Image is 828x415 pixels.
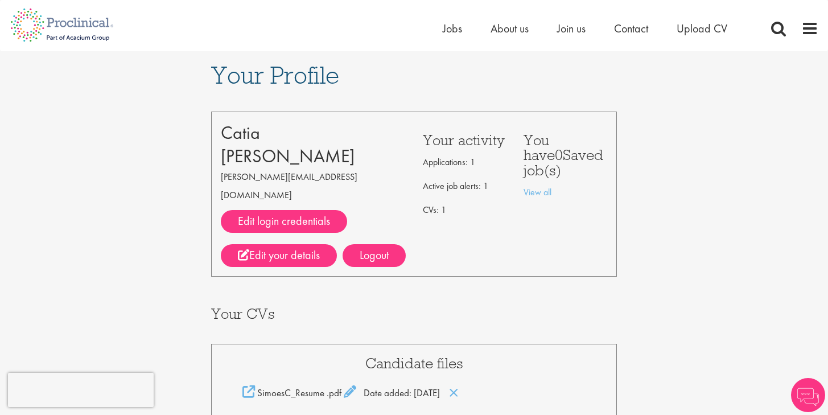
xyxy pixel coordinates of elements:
p: CVs: 1 [423,201,506,219]
p: Applications: 1 [423,153,506,171]
a: Jobs [443,21,462,36]
a: Upload CV [677,21,727,36]
p: Active job alerts: 1 [423,177,506,195]
a: Join us [557,21,586,36]
a: Contact [614,21,648,36]
div: Logout [343,244,406,267]
div: [PERSON_NAME] [221,145,405,168]
a: About us [491,21,529,36]
h3: Your CVs [211,306,617,321]
a: Edit your details [221,244,337,267]
span: 0 [555,145,563,164]
img: Chatbot [791,378,825,412]
h3: Candidate files [234,356,594,371]
p: [PERSON_NAME][EMAIL_ADDRESS][DOMAIN_NAME] [221,168,405,204]
div: Catia [221,121,405,145]
h3: Your activity [423,133,506,147]
span: Your Profile [211,60,339,91]
iframe: reCAPTCHA [8,373,154,407]
h3: You have Saved job(s) [524,133,607,178]
span: .pdf [327,387,341,399]
a: View all [524,186,551,198]
div: Date added: [DATE] [234,385,594,400]
span: SimoesC_Resume [257,387,324,399]
a: Edit login credentials [221,210,347,233]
